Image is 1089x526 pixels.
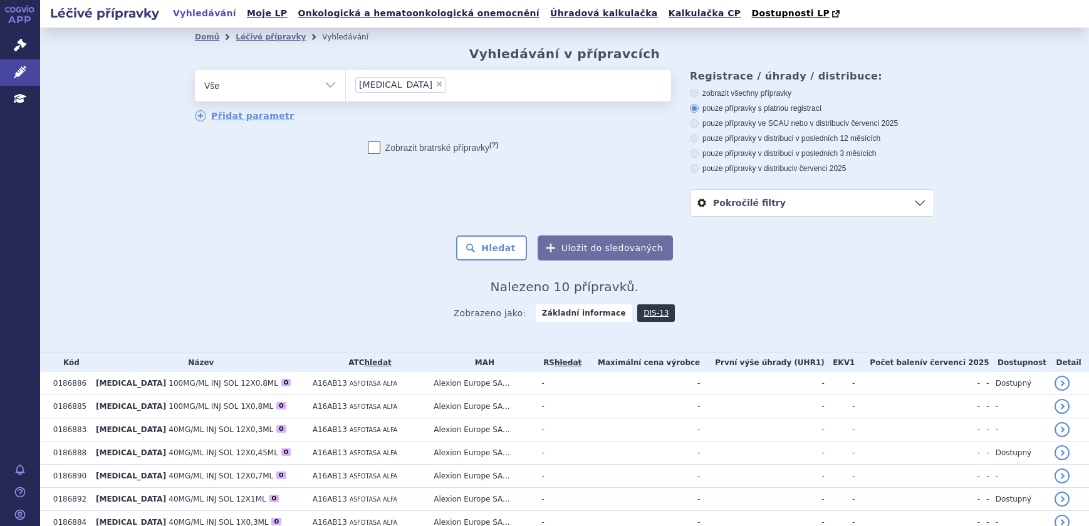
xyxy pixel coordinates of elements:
span: v červenci 2025 [793,164,846,173]
td: - [989,465,1049,488]
th: MAH [427,353,535,372]
span: 40MG/ML INJ SOL 12X0,3ML [169,425,273,434]
label: pouze přípravky ve SCAU nebo v distribuci [690,118,934,128]
td: - [535,395,583,418]
span: ASFOTASA ALFA [350,426,397,433]
span: ASFOTASA ALFA [350,519,397,526]
span: × [435,80,443,88]
span: 40MG/ML INJ SOL 12X0,45ML [169,448,278,457]
td: - [825,465,855,488]
a: Kalkulačka CP [665,5,745,22]
th: Maximální cena výrobce [583,353,700,372]
label: pouze přípravky v distribuci v posledních 12 měsících [690,133,934,143]
td: - [855,488,980,511]
td: Dostupný [989,488,1049,511]
span: v červenci 2025 [922,358,989,367]
td: - [583,395,700,418]
td: - [583,372,700,395]
td: - [825,395,855,418]
th: EKV1 [825,353,855,372]
a: Domů [195,33,219,41]
td: - [535,488,583,511]
div: O [281,448,291,456]
td: - [855,441,980,465]
td: - [980,465,989,488]
strong: Základní informace [536,304,632,322]
h2: Vyhledávání v přípravcích [469,46,660,61]
button: Hledat [456,235,527,260]
td: - [980,372,989,395]
span: 40MG/ML INJ SOL 12X0,7ML [169,472,273,480]
span: v červenci 2025 [845,119,898,128]
td: - [989,418,1049,441]
td: - [700,418,825,441]
a: detail [1055,468,1070,483]
span: ASFOTASA ALFA [350,450,397,456]
label: pouze přípravky v distribuci v posledních 3 měsících [690,148,934,158]
a: Pokročilé filtry [690,190,934,216]
td: - [583,418,700,441]
div: O [276,472,286,479]
td: - [989,395,1049,418]
td: - [980,441,989,465]
span: ASFOTASA ALFA [350,496,397,503]
span: A16AB13 [313,379,347,388]
span: [MEDICAL_DATA] [96,379,166,388]
td: - [980,418,989,441]
a: DIS-13 [637,304,675,322]
td: - [855,418,980,441]
th: Název [90,353,306,372]
a: hledat [365,358,392,367]
a: Vyhledávání [169,5,240,22]
span: ASFOTASA ALFA [350,380,397,387]
td: - [535,418,583,441]
td: - [855,372,980,395]
span: A16AB13 [313,472,347,480]
td: 0186890 [47,465,90,488]
span: [MEDICAL_DATA] [96,402,166,411]
td: 0186886 [47,372,90,395]
td: - [855,465,980,488]
td: - [980,395,989,418]
a: detail [1055,422,1070,437]
input: [MEDICAL_DATA] [449,76,456,92]
td: 0186885 [47,395,90,418]
a: vyhledávání neobsahuje žádnou platnou referenční skupinu [555,358,581,367]
td: Alexion Europe SA... [427,441,535,465]
label: pouze přípravky v distribuci [690,163,934,173]
div: O [281,379,291,386]
span: A16AB13 [313,495,347,503]
td: - [535,441,583,465]
span: 100MG/ML INJ SOL 12X0,8ML [169,379,278,388]
li: Vyhledávání [322,28,385,46]
td: - [825,441,855,465]
span: ASFOTASA ALFA [350,403,397,410]
abbr: (?) [489,141,498,149]
span: [MEDICAL_DATA] [96,472,166,480]
th: Dostupnost [989,353,1049,372]
td: - [825,488,855,511]
a: Dostupnosti LP [748,5,846,23]
a: Onkologická a hematoonkologická onemocnění [294,5,543,22]
span: A16AB13 [313,448,347,457]
td: - [535,372,583,395]
td: Alexion Europe SA... [427,395,535,418]
td: - [700,372,825,395]
td: Alexion Europe SA... [427,465,535,488]
div: O [276,425,286,433]
span: [MEDICAL_DATA] [96,495,166,503]
span: Zobrazeno jako: [454,304,526,322]
a: Úhradová kalkulačka [546,5,662,22]
span: [MEDICAL_DATA] [359,80,432,89]
td: - [583,465,700,488]
td: - [980,488,989,511]
td: - [855,395,980,418]
span: A16AB13 [313,402,347,411]
div: O [276,402,286,410]
h2: Léčivé přípravky [40,4,169,22]
td: - [535,465,583,488]
a: Léčivé přípravky [236,33,306,41]
td: 0186892 [47,488,90,511]
span: 40MG/ML INJ SOL 12X1ML [169,495,266,503]
del: hledat [555,358,581,367]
